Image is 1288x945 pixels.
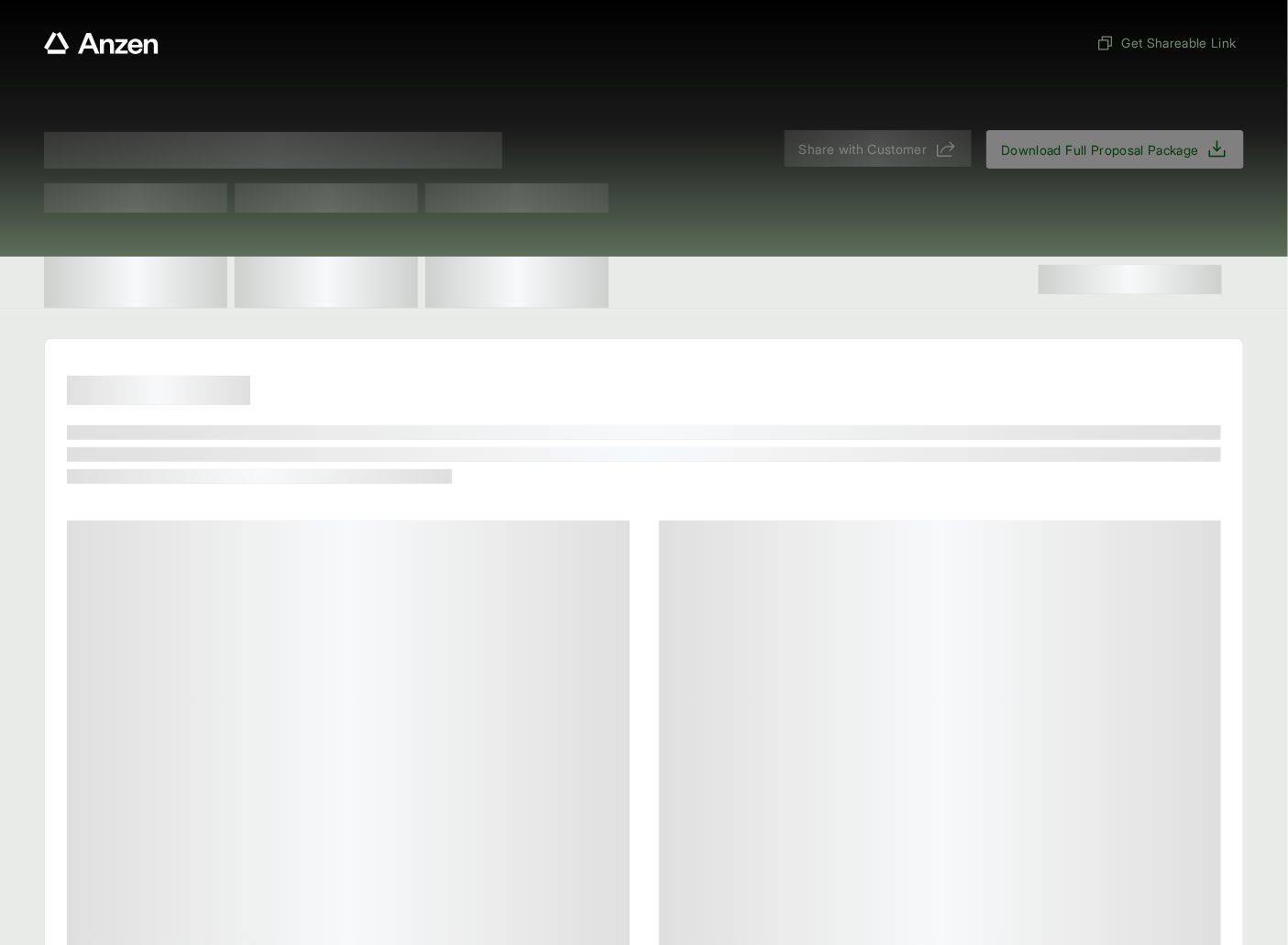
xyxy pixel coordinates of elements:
span: Share with Customer [799,139,928,159]
span: Proposal for [44,132,502,169]
span: Test [44,183,227,213]
a: Anzen website [44,32,159,54]
button: Get Shareable Link [1089,26,1244,60]
span: Test [425,183,609,213]
span: Test [235,183,418,213]
span: Get Shareable Link [1096,33,1237,52]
